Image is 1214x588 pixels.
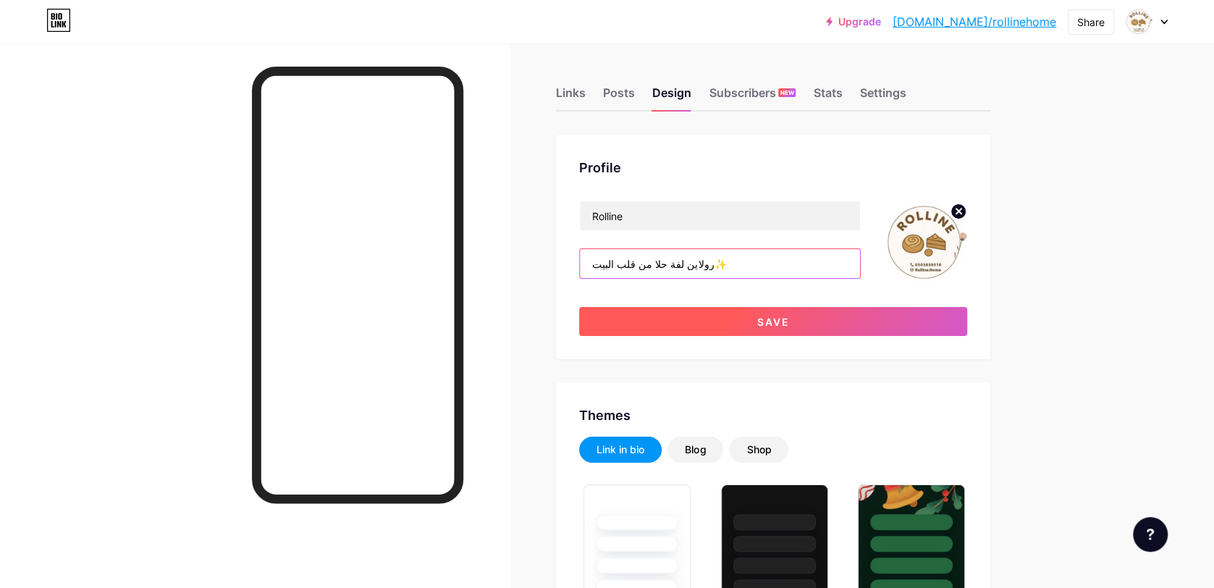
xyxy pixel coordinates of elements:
[1077,14,1105,30] div: Share
[685,442,706,457] div: Blog
[652,84,691,110] div: Design
[780,88,794,97] span: NEW
[826,16,881,28] a: Upgrade
[603,84,635,110] div: Posts
[579,158,967,177] div: Profile
[859,84,906,110] div: Settings
[746,442,771,457] div: Shop
[580,201,860,230] input: Name
[597,442,644,457] div: Link in bio
[884,201,967,284] img: rollinehome
[757,316,790,328] span: Save
[813,84,842,110] div: Stats
[893,13,1056,30] a: [DOMAIN_NAME]/rollinehome
[579,307,967,336] button: Save
[579,406,967,425] div: Themes
[580,249,860,278] input: Bio
[1125,8,1152,35] img: rollinehome
[709,84,796,110] div: Subscribers
[556,84,586,110] div: Links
